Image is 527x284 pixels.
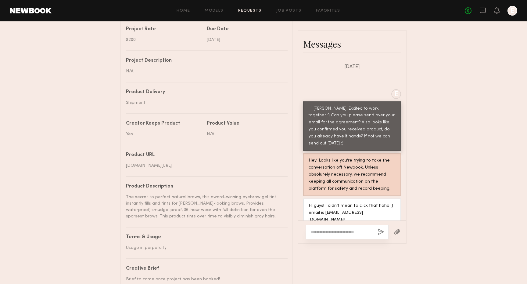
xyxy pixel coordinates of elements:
[126,235,283,240] div: Terms & Usage
[507,6,517,16] a: E
[303,38,401,50] div: Messages
[205,9,223,13] a: Models
[126,68,283,75] div: N/A
[309,157,396,192] div: Hey! Looks like you’re trying to take the conversation off Newbook. Unless absolutely necessary, ...
[316,9,340,13] a: Favorites
[126,100,283,106] div: Shipment
[126,245,283,251] div: Usage in perpetuity
[177,9,190,13] a: Home
[126,153,283,158] div: Product URL
[126,121,202,126] div: Creator Keeps Product
[238,9,262,13] a: Requests
[207,121,283,126] div: Product Value
[126,162,283,169] div: [DOMAIN_NAME][URL]
[126,276,283,282] div: Brief to come once project has been booked!
[344,64,360,70] span: [DATE]
[126,58,283,63] div: Project Description
[309,202,396,224] div: Hi guys! I didn’t mean to click that haha :) email is [EMAIL_ADDRESS][DOMAIN_NAME]!
[126,27,202,32] div: Project Rate
[126,194,283,220] div: The secret to perfect natural brows, this award-winning eyebrow gel tint instantly fills and tint...
[126,37,202,43] div: $200
[207,131,283,137] div: N/A
[126,90,283,95] div: Product Delivery
[126,184,283,189] div: Product Description
[309,105,396,147] div: Hi [PERSON_NAME]! Excited to work together :) Can you please send over your email for the agreeme...
[126,131,202,137] div: Yes
[126,266,283,271] div: Creative Brief
[207,27,283,32] div: Due Date
[276,9,302,13] a: Job Posts
[207,37,283,43] div: [DATE]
